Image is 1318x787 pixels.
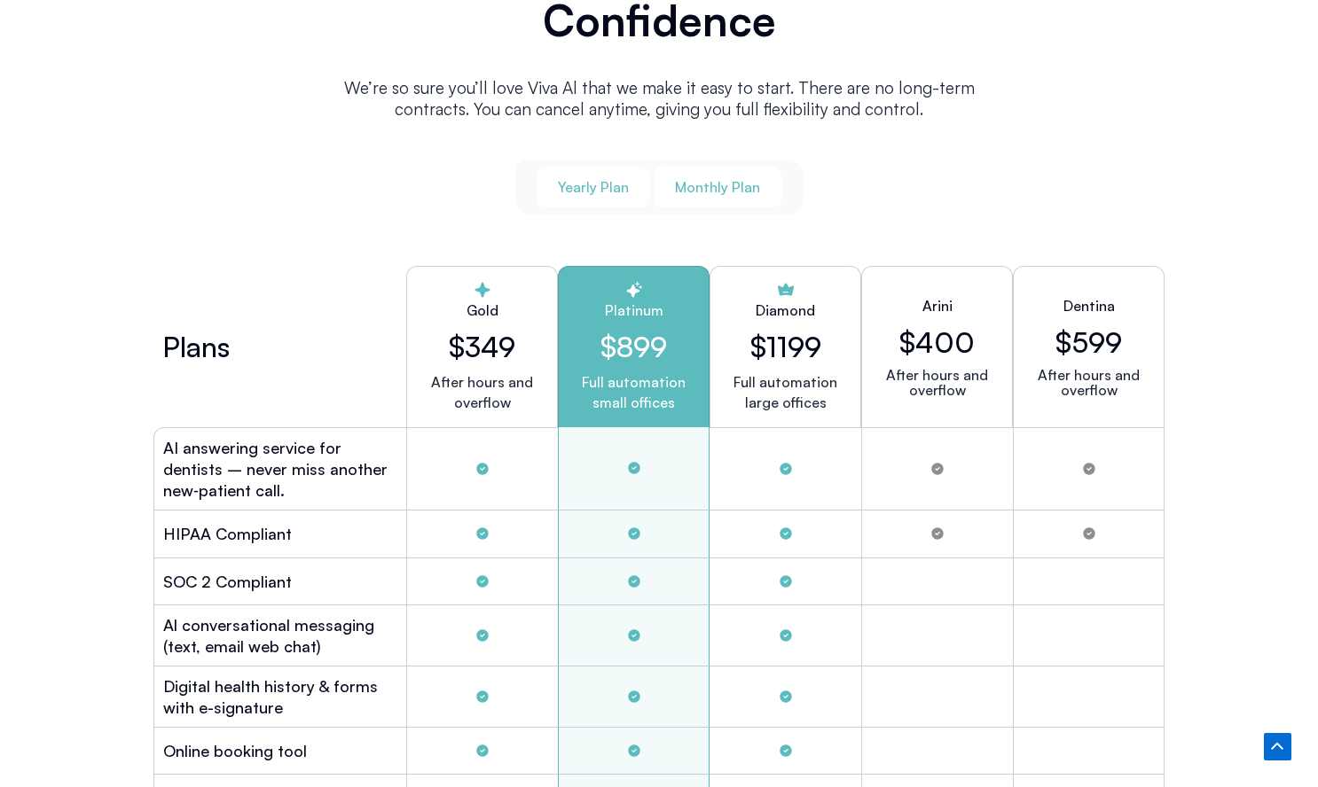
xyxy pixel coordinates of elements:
p: After hours and overflow [876,368,998,398]
h2: Online booking tool [163,740,307,761]
h2: Plans [162,336,230,357]
p: Full automation small offices [573,372,694,413]
h2: Digital health history & forms with e-signature [163,675,397,718]
h2: Arini [922,295,953,316]
h2: AI answering service for dentists – never miss another new‑patient call. [163,437,397,501]
p: We’re so sure you’ll love Viva Al that we make it easy to start. There are no long-term contracts... [322,77,996,120]
h2: $1199 [750,330,821,363]
h2: $599 [1055,325,1122,359]
h2: Gold [421,300,543,321]
h2: SOC 2 Compliant [163,571,292,592]
h2: Dentina [1063,295,1115,316]
h2: Diamond [756,300,815,321]
p: After hours and overflow [1028,368,1149,398]
h2: $899 [573,330,694,363]
h2: HIPAA Compliant [163,523,292,544]
span: Yearly Plan [558,177,629,197]
h2: Platinum [573,300,694,321]
p: Full automation large offices [734,372,837,413]
h2: Al conversational messaging (text, email web chat) [163,614,397,657]
span: Monthly Plan [675,177,760,197]
p: After hours and overflow [421,372,543,413]
h2: $349 [421,330,543,363]
h2: $400 [899,325,975,359]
